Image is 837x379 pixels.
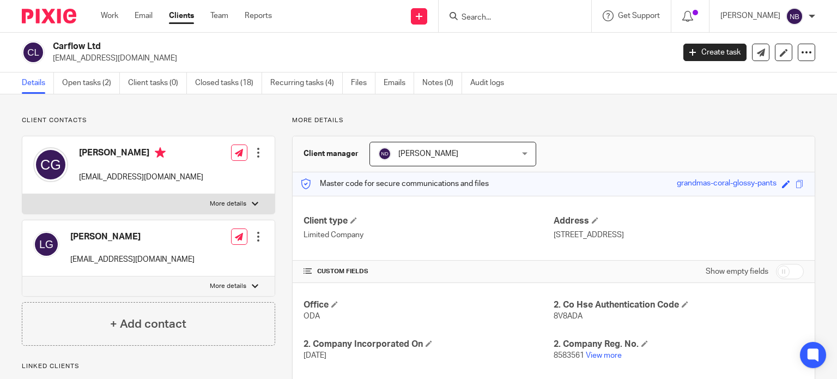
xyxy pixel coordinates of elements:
a: Work [101,10,118,21]
a: Client tasks (0) [128,73,187,94]
label: Show empty fields [706,266,768,277]
a: Emails [384,73,414,94]
i: Primary [155,147,166,158]
a: Closed tasks (18) [195,73,262,94]
img: Pixie [22,9,76,23]
img: svg%3E [378,147,391,160]
a: Audit logs [470,73,512,94]
p: Client contacts [22,116,275,125]
img: svg%3E [786,8,803,25]
p: [EMAIL_ADDRESS][DOMAIN_NAME] [53,53,667,64]
a: View more [586,352,622,359]
p: [EMAIL_ADDRESS][DOMAIN_NAME] [79,172,203,183]
span: ODA [304,312,320,320]
h4: Address [554,215,804,227]
h4: 2. Company Reg. No. [554,339,804,350]
h4: + Add contact [110,316,186,333]
p: More details [292,116,815,125]
span: Get Support [618,12,660,20]
img: svg%3E [33,231,59,257]
a: Open tasks (2) [62,73,120,94]
a: Clients [169,10,194,21]
a: Notes (0) [422,73,462,94]
input: Search [460,13,559,23]
h4: [PERSON_NAME] [79,147,203,161]
p: [PERSON_NAME] [720,10,780,21]
p: [STREET_ADDRESS] [554,230,804,240]
a: Reports [245,10,272,21]
a: Files [351,73,375,94]
p: Master code for secure communications and files [301,178,489,189]
span: 8583561 [554,352,584,359]
h4: Client type [304,215,554,227]
img: svg%3E [33,147,68,182]
p: Limited Company [304,230,554,240]
span: 8V8ADA [554,312,583,320]
h3: Client manager [304,148,359,159]
h2: Carflow Ltd [53,41,544,52]
p: More details [210,282,246,291]
a: Team [210,10,228,21]
p: [EMAIL_ADDRESS][DOMAIN_NAME] [70,254,195,265]
a: Email [135,10,153,21]
img: svg%3E [22,41,45,64]
a: Recurring tasks (4) [270,73,343,94]
a: Create task [683,44,747,61]
span: [DATE] [304,352,326,359]
h4: 2. Company Incorporated On [304,339,554,350]
h4: 2. Co Hse Authentication Code [554,299,804,311]
p: More details [210,200,246,208]
h4: Office [304,299,554,311]
span: [PERSON_NAME] [398,150,458,158]
p: Linked clients [22,362,275,371]
a: Details [22,73,54,94]
h4: CUSTOM FIELDS [304,267,554,276]
h4: [PERSON_NAME] [70,231,195,243]
div: grandmas-coral-glossy-pants [677,178,777,190]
